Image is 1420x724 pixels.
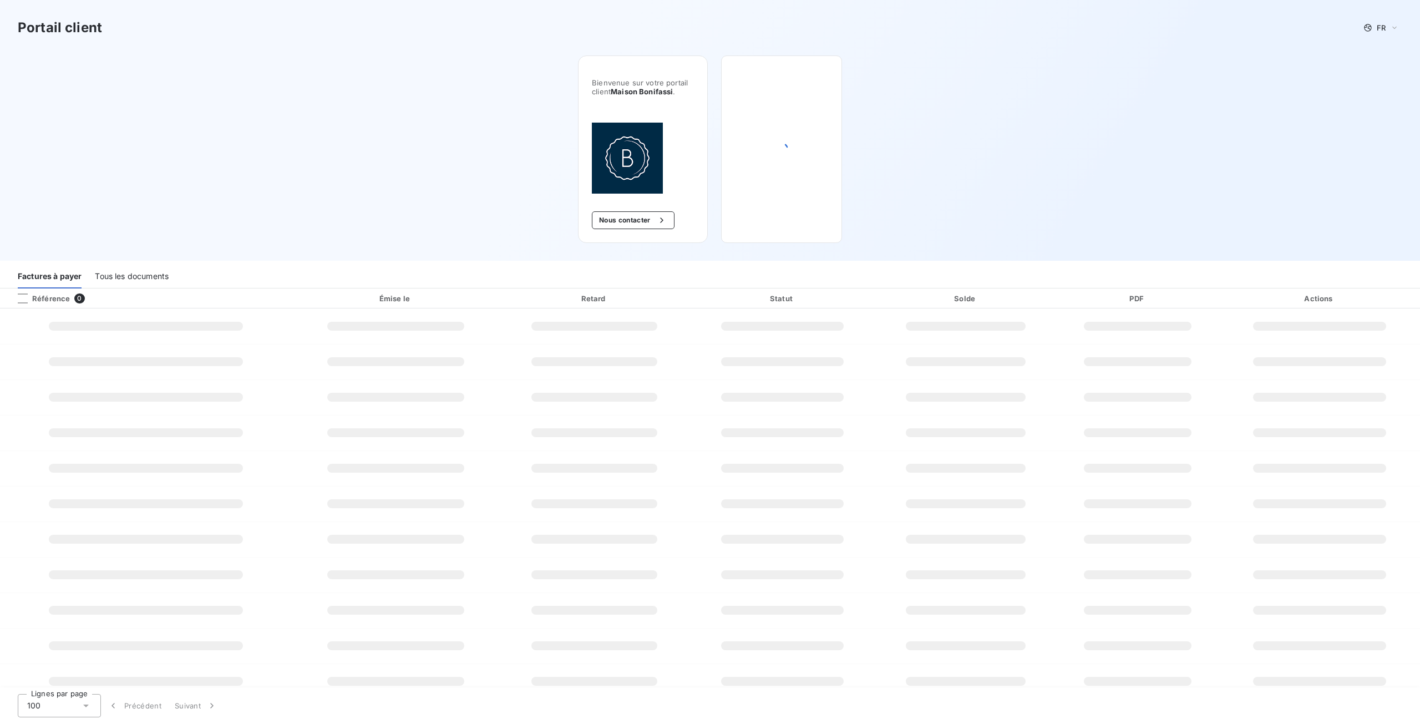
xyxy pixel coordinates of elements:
button: Précédent [101,694,168,717]
div: PDF [1058,293,1216,304]
div: Émise le [295,293,497,304]
span: 100 [27,700,40,711]
span: Bienvenue sur votre portail client . [592,78,694,96]
span: Maison Bonifassi [611,87,673,96]
div: Statut [692,293,873,304]
button: Suivant [168,694,224,717]
div: Factures à payer [18,265,82,288]
div: Solde [878,293,1054,304]
div: Tous les documents [95,265,169,288]
img: Company logo [592,123,663,194]
h3: Portail client [18,18,102,38]
span: 0 [74,293,84,303]
div: Retard [501,293,687,304]
button: Nous contacter [592,211,674,229]
div: Référence [9,293,70,303]
div: Actions [1221,293,1418,304]
span: FR [1377,23,1386,32]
